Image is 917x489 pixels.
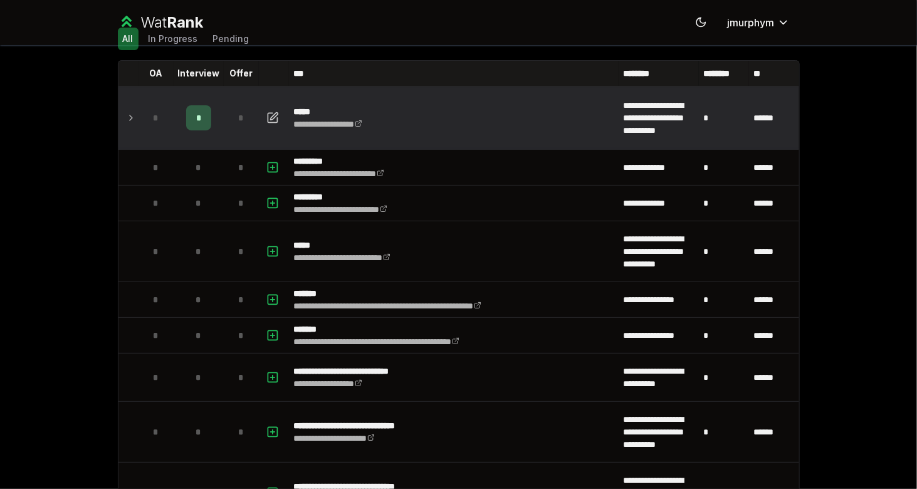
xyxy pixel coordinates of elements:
button: Pending [208,28,254,50]
p: OA [149,67,162,80]
span: jmurphym [728,15,775,30]
a: WatRank [118,13,204,33]
p: Interview [177,67,219,80]
p: Offer [229,67,253,80]
span: Rank [167,13,203,31]
div: Wat [140,13,203,33]
button: In Progress [144,28,203,50]
button: All [118,28,139,50]
button: jmurphym [718,11,800,34]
